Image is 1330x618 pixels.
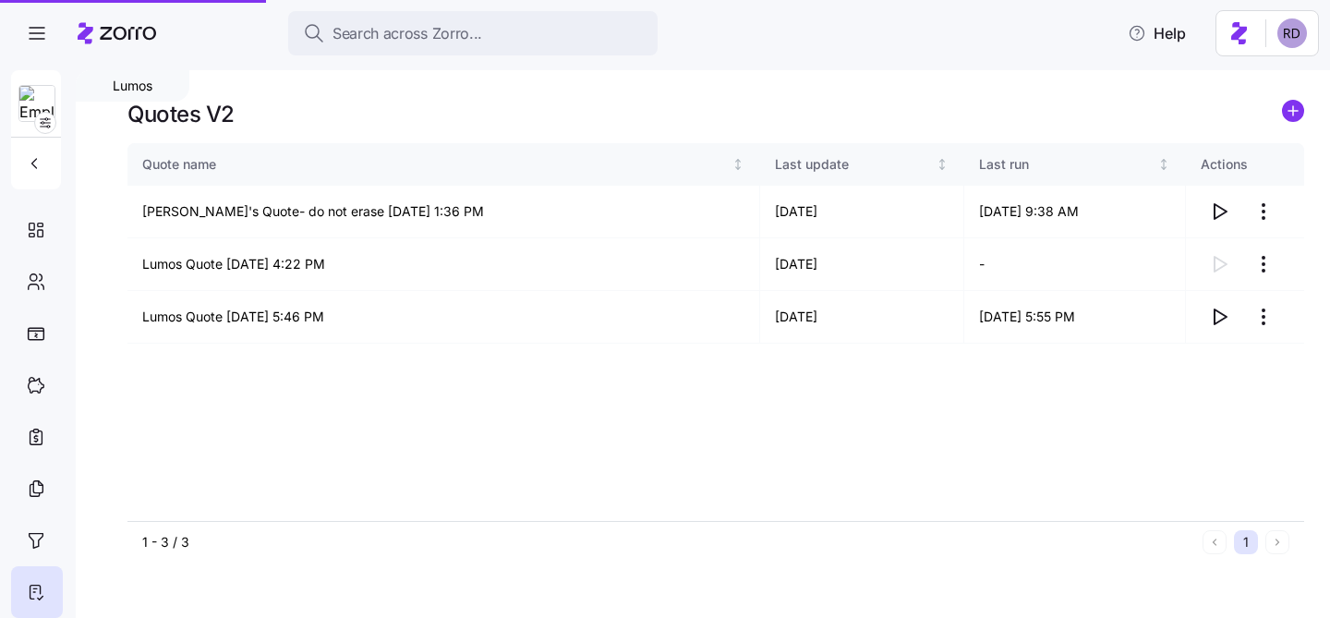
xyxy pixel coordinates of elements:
button: Previous page [1203,530,1227,554]
div: Not sorted [731,158,744,171]
td: Lumos Quote [DATE] 5:46 PM [127,291,760,344]
td: [PERSON_NAME]'s Quote- do not erase [DATE] 1:36 PM [127,186,760,238]
svg: add icon [1282,100,1304,122]
div: Not sorted [1157,158,1170,171]
td: - [964,238,1186,291]
th: Quote nameNot sorted [127,143,760,186]
img: Employer logo [19,86,54,123]
button: Search across Zorro... [288,11,658,55]
th: Last runNot sorted [964,143,1186,186]
img: 6d862e07fa9c5eedf81a4422c42283ac [1277,18,1307,48]
td: [DATE] 9:38 AM [964,186,1186,238]
th: Last updateNot sorted [760,143,965,186]
div: Last run [979,154,1154,175]
div: Lumos [76,70,189,102]
div: Last update [775,154,933,175]
button: Next page [1265,530,1289,554]
td: Lumos Quote [DATE] 4:22 PM [127,238,760,291]
div: Quote name [142,154,728,175]
button: Help [1113,15,1201,52]
a: add icon [1282,100,1304,128]
td: [DATE] [760,238,965,291]
button: 1 [1234,530,1258,554]
h1: Quotes V2 [127,100,235,128]
div: 1 - 3 / 3 [142,533,1195,551]
span: Search across Zorro... [332,22,482,45]
div: Not sorted [936,158,949,171]
td: [DATE] [760,186,965,238]
div: Actions [1201,154,1289,175]
span: Help [1128,22,1186,44]
td: [DATE] [760,291,965,344]
td: [DATE] 5:55 PM [964,291,1186,344]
